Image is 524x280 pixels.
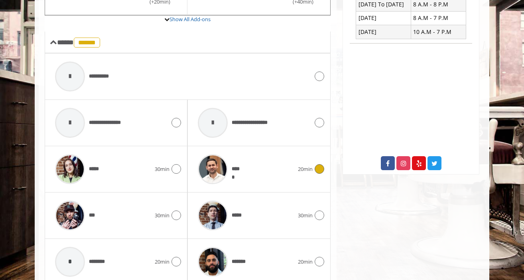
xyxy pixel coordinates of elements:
span: 30min [155,165,169,173]
a: Show All Add-ons [169,16,211,23]
td: 8 A.M - 7 P.M [411,11,466,25]
span: 20min [298,258,313,266]
td: [DATE] [356,25,411,39]
span: 30min [155,211,169,220]
span: 30min [298,211,313,220]
td: 10 A.M - 7 P.M [411,25,466,39]
span: 20min [298,165,313,173]
td: [DATE] [356,11,411,25]
span: 20min [155,258,169,266]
